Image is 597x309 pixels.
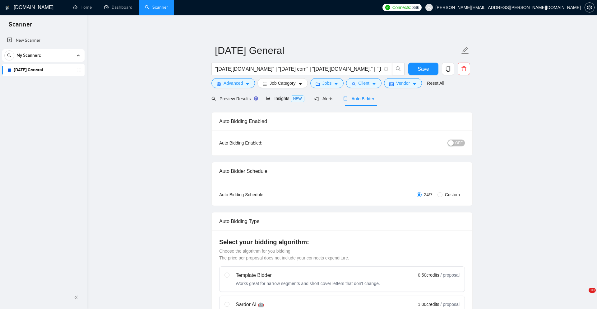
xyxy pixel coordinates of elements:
button: search [4,50,14,60]
button: userClientcaret-down [346,78,382,88]
span: caret-down [245,82,250,86]
span: Alerts [314,96,334,101]
span: Preview Results [211,96,256,101]
a: dashboardDashboard [104,5,132,10]
span: My Scanners [16,49,41,62]
iframe: Intercom live chat [576,288,591,303]
a: homeHome [73,5,92,10]
span: user [351,82,356,86]
div: Auto Bidding Enabled [219,112,465,130]
span: / proposal [441,272,460,278]
span: 10 [589,288,596,293]
a: Reset All [427,80,444,87]
img: logo [5,3,10,13]
span: edit [461,46,469,55]
div: Template Bidder [236,272,380,279]
span: setting [217,82,221,86]
span: NEW [291,95,304,102]
span: holder [76,68,81,73]
span: user [427,5,431,10]
button: setting [585,2,595,12]
div: Auto Bidding Enabled: [219,140,301,146]
span: caret-down [298,82,303,86]
button: delete [458,63,470,75]
input: Search Freelance Jobs... [215,65,381,73]
span: 1.00 credits [418,301,439,308]
div: Tooltip anchor [253,96,259,101]
span: Jobs [322,80,332,87]
span: robot [343,97,348,101]
div: Works great for narrow segments and short cover letters that don't change. [236,280,380,287]
li: My Scanners [2,49,85,76]
span: Connects: [392,4,411,11]
span: bars [263,82,267,86]
a: [DATE] General [14,64,73,76]
span: Vendor [396,80,410,87]
button: barsJob Categorycaret-down [257,78,308,88]
button: settingAdvancedcaret-down [211,78,255,88]
span: search [5,53,14,58]
button: folderJobscaret-down [310,78,344,88]
span: Advanced [224,80,243,87]
a: setting [585,5,595,10]
span: Custom [442,191,462,198]
span: Save [418,65,429,73]
button: Save [408,63,438,75]
div: Auto Bidding Schedule: [219,191,301,198]
span: / proposal [441,301,460,307]
span: Client [358,80,369,87]
span: Auto Bidder [343,96,374,101]
span: search [211,97,216,101]
span: Scanner [4,20,37,33]
span: caret-down [334,82,338,86]
span: info-circle [384,67,388,71]
span: Choose the algorithm for you bidding. The price per proposal does not include your connects expen... [219,249,349,260]
span: OFF [455,140,463,146]
button: search [392,63,405,75]
span: 346 [412,4,419,11]
a: New Scanner [7,34,80,47]
span: caret-down [372,82,376,86]
span: double-left [74,294,80,301]
span: folder [316,82,320,86]
h4: Select your bidding algorithm: [219,238,465,246]
span: idcard [389,82,394,86]
span: search [392,66,404,72]
span: delete [458,66,470,72]
span: area-chart [266,96,271,101]
a: searchScanner [145,5,168,10]
div: Auto Bidding Type [219,212,465,230]
button: idcardVendorcaret-down [384,78,422,88]
li: New Scanner [2,34,85,47]
button: copy [442,63,454,75]
span: copy [442,66,454,72]
div: Auto Bidder Schedule [219,162,465,180]
span: caret-down [412,82,417,86]
span: notification [314,97,319,101]
span: Insights [266,96,304,101]
span: 24/7 [422,191,435,198]
input: Scanner name... [215,43,460,58]
span: Job Category [270,80,295,87]
div: Sardor AI 🤖 [236,301,333,308]
span: 0.50 credits [418,272,439,278]
img: upwork-logo.png [385,5,390,10]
